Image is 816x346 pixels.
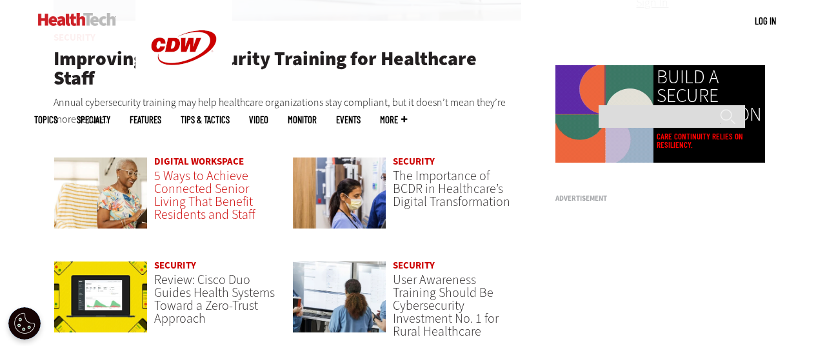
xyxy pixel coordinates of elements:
img: Home [38,13,116,26]
a: Care continuity relies on resiliency. [657,132,762,149]
span: Topics [34,115,57,125]
a: MonITor [288,115,317,125]
a: Review: Cisco Duo Guides Health Systems Toward a Zero-Trust Approach [154,271,275,327]
span: Specialty [77,115,110,125]
button: Open Preferences [8,307,41,340]
a: Security [393,259,435,272]
a: Log in [755,15,776,26]
img: Doctors reviewing information boards [292,261,387,333]
h3: Advertisement [555,195,749,202]
img: Cisco Duo [54,261,148,333]
a: Events [336,115,361,125]
img: Networking Solutions for Senior Living [54,157,148,229]
a: 5 Ways to Achieve Connected Senior Living That Benefit Residents and Staff [154,167,255,223]
img: Doctors reviewing tablet [292,157,387,229]
a: Digital Workspace [154,155,244,168]
a: Features [130,115,161,125]
a: Doctors reviewing tablet [292,157,387,241]
a: User Awareness Training Should Be Cybersecurity Investment No. 1 for Rural Healthcare [393,271,499,340]
a: Security [393,155,435,168]
a: Doctors reviewing information boards [292,261,387,345]
a: Security [154,259,196,272]
a: CDW [135,85,232,99]
span: More [380,115,407,125]
img: Colorful animated shapes [555,65,653,163]
a: Networking Solutions for Senior Living [54,157,148,241]
div: User menu [755,14,776,28]
a: Video [249,115,268,125]
div: Cookie Settings [8,307,41,340]
a: The Importance of BCDR in Healthcare’s Digital Transformation [393,167,510,210]
a: Tips & Tactics [181,115,230,125]
a: Cisco Duo [54,261,148,345]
